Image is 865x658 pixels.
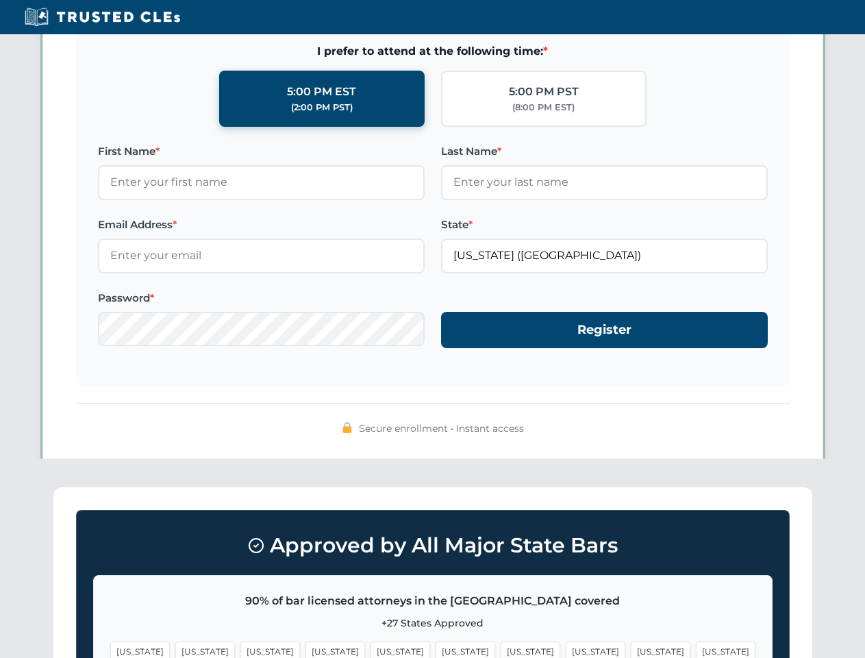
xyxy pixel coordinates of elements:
[98,217,425,233] label: Email Address
[291,101,353,114] div: (2:00 PM PST)
[98,165,425,199] input: Enter your first name
[512,101,575,114] div: (8:00 PM EST)
[287,83,356,101] div: 5:00 PM EST
[441,239,768,273] input: Florida (FL)
[110,592,755,610] p: 90% of bar licensed attorneys in the [GEOGRAPHIC_DATA] covered
[359,421,524,436] span: Secure enrollment • Instant access
[342,422,353,433] img: 🔒
[98,42,768,60] span: I prefer to attend at the following time:
[98,143,425,160] label: First Name
[441,165,768,199] input: Enter your last name
[21,7,184,27] img: Trusted CLEs
[110,616,755,631] p: +27 States Approved
[441,217,768,233] label: State
[441,312,768,348] button: Register
[441,143,768,160] label: Last Name
[93,527,773,564] h3: Approved by All Major State Bars
[98,239,425,273] input: Enter your email
[98,290,425,306] label: Password
[509,83,579,101] div: 5:00 PM PST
